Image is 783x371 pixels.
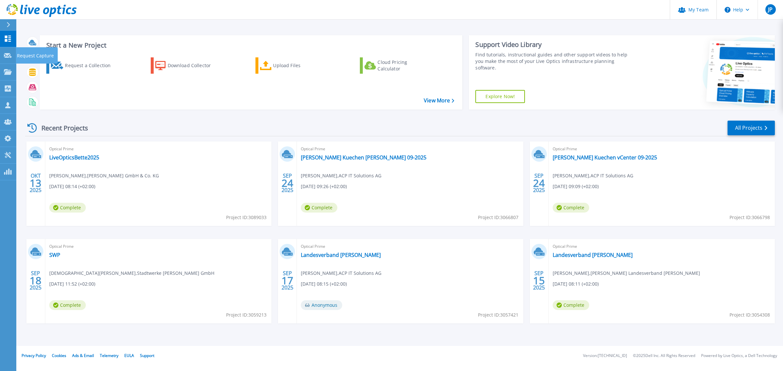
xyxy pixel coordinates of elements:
[282,278,293,283] span: 17
[475,90,525,103] a: Explore Now!
[29,171,42,195] div: OKT 2025
[49,154,99,161] a: LiveOpticsBette2025
[553,243,771,250] span: Optical Prime
[301,300,342,310] span: Anonymous
[49,300,86,310] span: Complete
[553,154,657,161] a: [PERSON_NAME] Kuechen vCenter 09-2025
[124,353,134,358] a: EULA
[301,203,337,213] span: Complete
[301,280,347,288] span: [DATE] 08:15 (+02:00)
[49,252,60,258] a: SWP
[281,171,294,195] div: SEP 2025
[46,42,454,49] h3: Start a New Project
[301,172,381,179] span: [PERSON_NAME] , ACP IT Solutions AG
[728,121,775,135] a: All Projects
[478,214,518,221] span: Project ID: 3066807
[478,311,518,319] span: Project ID: 3057421
[475,52,633,71] div: Find tutorials, instructional guides and other support videos to help you make the most of your L...
[273,59,325,72] div: Upload Files
[553,203,589,213] span: Complete
[768,7,773,12] span: JP
[255,57,328,74] a: Upload Files
[533,180,545,186] span: 24
[226,311,267,319] span: Project ID: 3059213
[281,269,294,292] div: SEP 2025
[553,183,599,190] span: [DATE] 09:09 (+02:00)
[553,270,700,277] span: [PERSON_NAME] , [PERSON_NAME] Landesverband [PERSON_NAME]
[46,57,119,74] a: Request a Collection
[30,278,41,283] span: 18
[151,57,223,74] a: Download Collector
[301,154,426,161] a: [PERSON_NAME] Kuechen [PERSON_NAME] 09-2025
[49,243,268,250] span: Optical Prime
[49,183,95,190] span: [DATE] 08:14 (+02:00)
[301,183,347,190] span: [DATE] 09:26 (+02:00)
[22,353,46,358] a: Privacy Policy
[25,120,97,136] div: Recent Projects
[29,269,42,292] div: SEP 2025
[226,214,267,221] span: Project ID: 3089033
[49,280,95,288] span: [DATE] 11:52 (+02:00)
[100,353,118,358] a: Telemetry
[140,353,154,358] a: Support
[301,252,381,258] a: Landesverband [PERSON_NAME]
[553,172,633,179] span: [PERSON_NAME] , ACP IT Solutions AG
[553,280,599,288] span: [DATE] 08:11 (+02:00)
[49,203,86,213] span: Complete
[360,57,433,74] a: Cloud Pricing Calculator
[583,354,627,358] li: Version: [TECHNICAL_ID]
[49,172,159,179] span: [PERSON_NAME] , [PERSON_NAME] GmbH & Co. KG
[553,145,771,153] span: Optical Prime
[301,243,519,250] span: Optical Prime
[49,270,214,277] span: [DEMOGRAPHIC_DATA][PERSON_NAME] , Stadtwerke [PERSON_NAME] GmbH
[633,354,695,358] li: © 2025 Dell Inc. All Rights Reserved
[729,311,770,319] span: Project ID: 3054308
[729,214,770,221] span: Project ID: 3066798
[168,59,220,72] div: Download Collector
[65,59,117,72] div: Request a Collection
[475,40,633,49] div: Support Video Library
[30,180,41,186] span: 13
[533,269,545,292] div: SEP 2025
[701,354,777,358] li: Powered by Live Optics, a Dell Technology
[301,145,519,153] span: Optical Prime
[533,278,545,283] span: 15
[17,47,54,64] p: Request Capture
[424,97,454,104] a: View More
[533,171,545,195] div: SEP 2025
[553,252,633,258] a: Landesverband [PERSON_NAME]
[282,180,293,186] span: 24
[301,270,381,277] span: [PERSON_NAME] , ACP IT Solutions AG
[553,300,589,310] span: Complete
[377,59,430,72] div: Cloud Pricing Calculator
[49,145,268,153] span: Optical Prime
[72,353,94,358] a: Ads & Email
[52,353,66,358] a: Cookies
